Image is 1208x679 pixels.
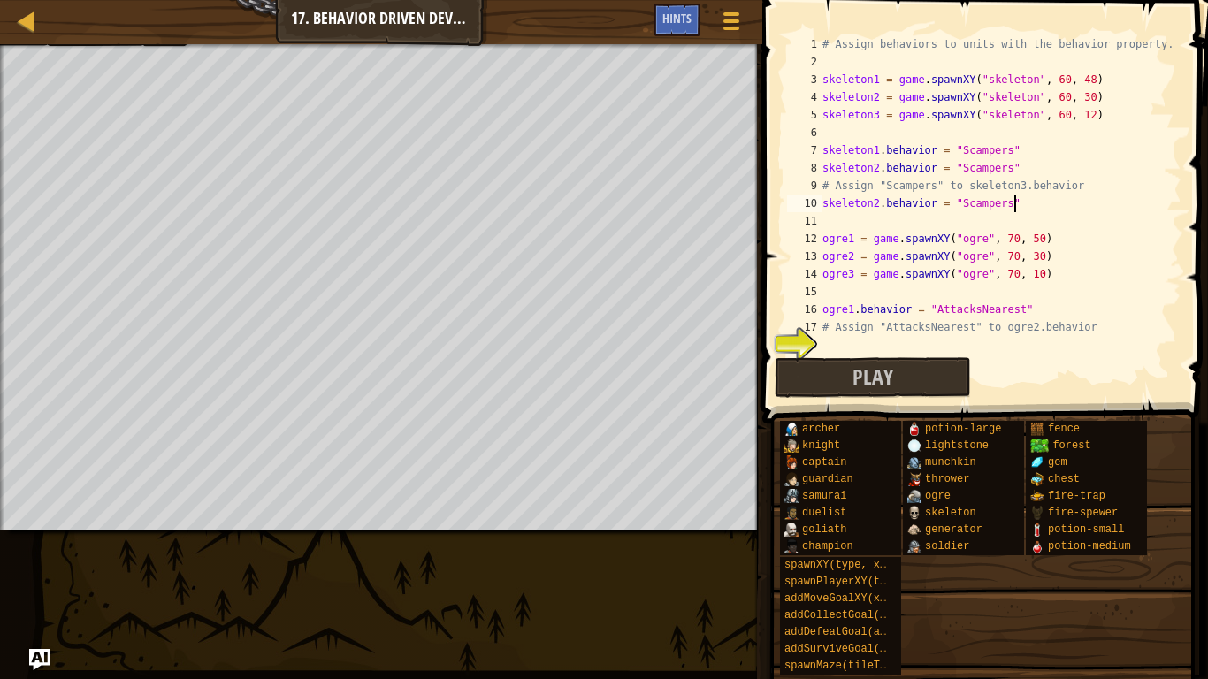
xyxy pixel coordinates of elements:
img: portrait.png [907,489,921,503]
span: munchkin [925,456,976,469]
img: trees_1.png [1030,439,1049,453]
div: 1 [787,35,822,53]
span: guardian [802,473,853,485]
div: 9 [787,177,822,195]
img: portrait.png [907,539,921,553]
img: portrait.png [784,506,799,520]
span: potion-large [925,423,1001,435]
div: 7 [787,141,822,159]
div: 17 [787,318,822,336]
div: 11 [787,212,822,230]
div: 12 [787,230,822,248]
span: knight [802,439,840,452]
span: addCollectGoal(amount) [784,609,924,622]
img: portrait.png [784,422,799,436]
span: spawnXY(type, x, y) [784,559,906,571]
div: 4 [787,88,822,106]
span: ogre [925,490,951,502]
div: 10 [787,195,822,212]
span: forest [1052,439,1090,452]
img: portrait.png [784,472,799,486]
span: spawnPlayerXY(type, x, y) [784,576,944,588]
span: samurai [802,490,846,502]
span: potion-medium [1048,540,1131,553]
img: portrait.png [907,472,921,486]
span: captain [802,456,846,469]
span: Play [852,362,893,391]
span: Hints [662,10,692,27]
div: 19 [787,354,822,371]
img: portrait.png [784,489,799,503]
span: soldier [925,540,969,553]
img: portrait.png [907,422,921,436]
span: goliath [802,523,846,536]
img: portrait.png [784,539,799,553]
div: 18 [787,336,822,354]
span: fence [1048,423,1080,435]
img: portrait.png [1030,455,1044,469]
span: addSurviveGoal(seconds) [784,643,931,655]
img: portrait.png [784,439,799,453]
div: 8 [787,159,822,177]
div: 2 [787,53,822,71]
span: duelist [802,507,846,519]
img: portrait.png [784,523,799,537]
span: chest [1048,473,1080,485]
span: champion [802,540,853,553]
img: portrait.png [907,506,921,520]
img: portrait.png [1030,422,1044,436]
span: fire-trap [1048,490,1105,502]
button: Play [775,357,972,398]
img: portrait.png [1030,472,1044,486]
img: portrait.png [784,455,799,469]
img: portrait.png [1030,523,1044,537]
img: portrait.png [907,439,921,453]
img: portrait.png [907,523,921,537]
div: 6 [787,124,822,141]
div: 16 [787,301,822,318]
span: thrower [925,473,969,485]
span: spawnMaze(tileType, seed) [784,660,944,672]
span: gem [1048,456,1067,469]
div: 5 [787,106,822,124]
span: lightstone [925,439,989,452]
img: portrait.png [1030,539,1044,553]
button: Show game menu [709,4,753,45]
span: addDefeatGoal(amount) [784,626,918,638]
span: potion-small [1048,523,1124,536]
img: portrait.png [1030,506,1044,520]
div: 3 [787,71,822,88]
span: archer [802,423,840,435]
button: Ask AI [29,649,50,670]
div: 15 [787,283,822,301]
span: skeleton [925,507,976,519]
div: 14 [787,265,822,283]
span: fire-spewer [1048,507,1118,519]
img: portrait.png [907,455,921,469]
div: 13 [787,248,822,265]
span: generator [925,523,982,536]
span: addMoveGoalXY(x, y) [784,592,906,605]
img: portrait.png [1030,489,1044,503]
